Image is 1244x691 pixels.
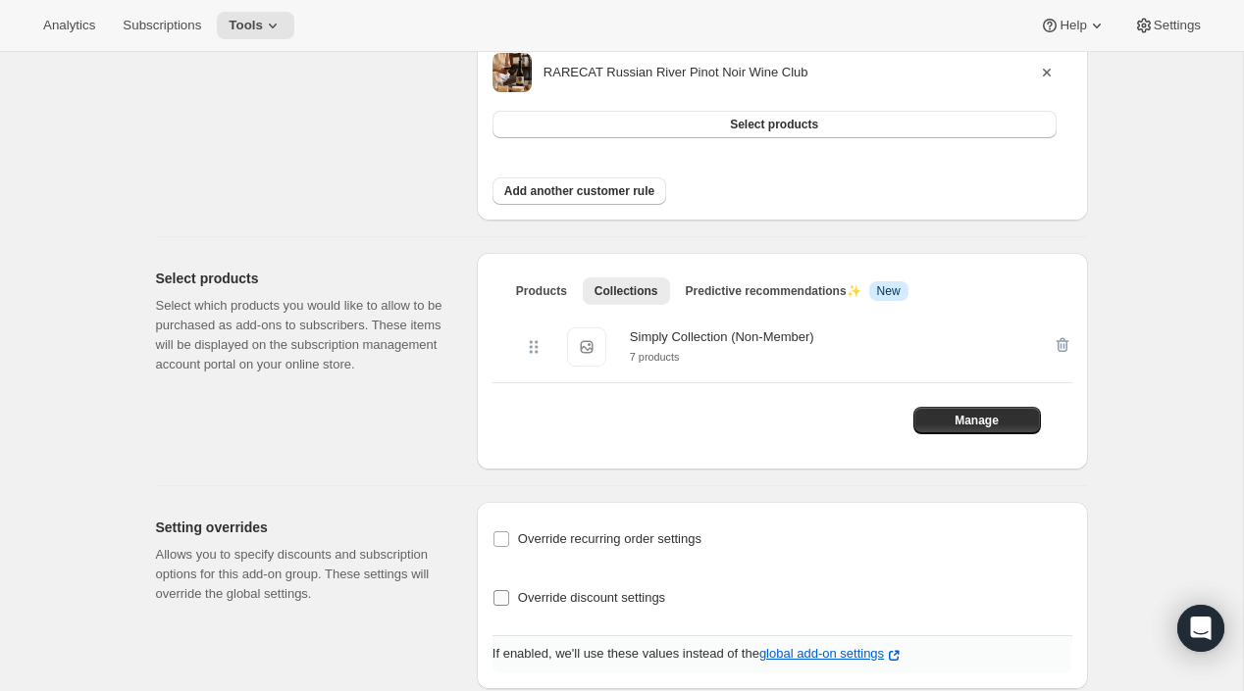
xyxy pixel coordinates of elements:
p: If enabled, we'll use these values instead of the [492,644,1072,666]
span: Subscriptions [123,18,201,33]
span: Override discount settings [518,590,665,605]
small: 7 products [630,351,680,363]
button: Analytics [31,12,107,39]
button: Settings [1122,12,1213,39]
button: Tools [217,12,294,39]
p: Allows you to specify discounts and subscription options for this add-on group. These settings wi... [156,545,445,604]
button: Help [1028,12,1117,39]
button: Select products [492,111,1057,138]
div: RARECAT Russian River Pinot Noir Wine Club [544,63,1037,82]
span: Override recurring order settings [518,531,701,546]
h2: Select products [156,269,445,288]
div: Simply Collection (Non-Member) [630,327,814,347]
h2: Setting overrides [156,518,445,537]
span: Collections [595,283,658,299]
span: Tools [229,18,263,33]
button: global add-on settings [759,646,904,666]
span: Products [516,283,567,299]
span: Help [1060,18,1086,33]
span: Predictive recommendations ✨ [686,284,861,298]
button: Manage [913,407,1041,434]
button: Subscriptions [111,12,213,39]
img: RARECAT Russian River Pinot Noir Wine Club [492,53,532,92]
span: Analytics [43,18,95,33]
span: Settings [1154,18,1201,33]
button: Add another customer rule [492,177,666,205]
span: Select products [730,117,818,132]
span: Manage [955,413,999,428]
p: Select which products you would like to allow to be purchased as add-ons to subscribers. These it... [156,296,445,374]
div: Open Intercom Messenger [1177,605,1224,652]
span: New [877,283,901,299]
span: Add another customer rule [504,183,654,199]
